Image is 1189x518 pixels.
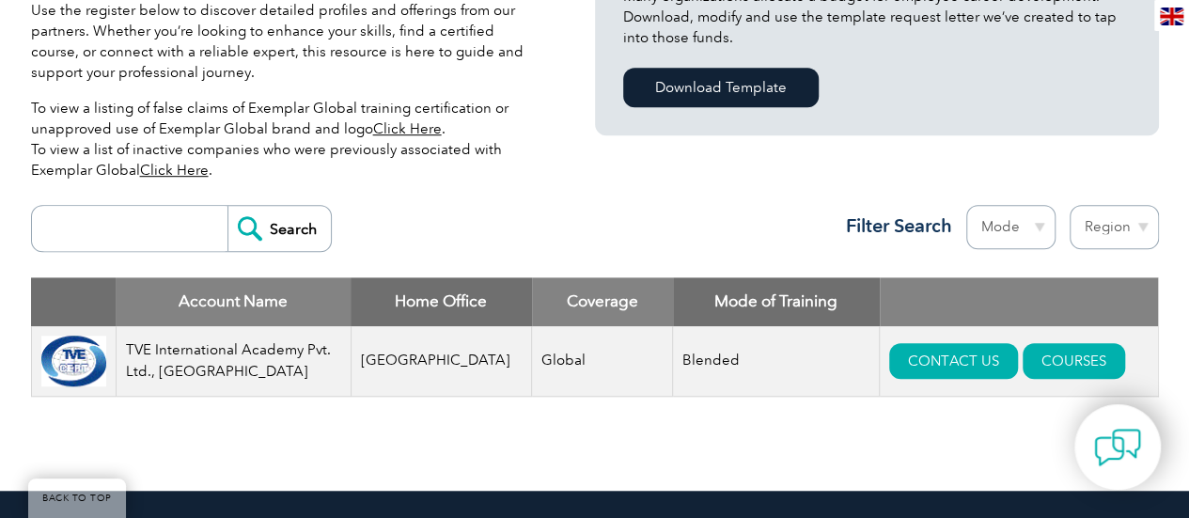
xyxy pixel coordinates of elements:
a: Click Here [373,120,442,137]
input: Search [227,206,331,251]
td: [GEOGRAPHIC_DATA] [351,326,532,397]
img: en [1160,8,1183,25]
h3: Filter Search [835,214,952,238]
th: Account Name: activate to sort column descending [116,277,351,326]
td: Blended [673,326,880,397]
th: Home Office: activate to sort column ascending [351,277,532,326]
td: TVE International Academy Pvt. Ltd., [GEOGRAPHIC_DATA] [116,326,351,397]
th: : activate to sort column ascending [880,277,1158,326]
a: COURSES [1023,343,1125,379]
p: To view a listing of false claims of Exemplar Global training certification or unapproved use of ... [31,98,539,181]
img: contact-chat.png [1094,424,1141,471]
img: d3234973-b6af-ec11-983f-002248d39118-logo.gif [41,336,106,386]
th: Coverage: activate to sort column ascending [532,277,673,326]
a: Download Template [623,68,819,107]
a: CONTACT US [889,343,1018,379]
th: Mode of Training: activate to sort column ascending [673,277,880,326]
a: Click Here [140,162,209,179]
td: Global [532,326,673,397]
a: BACK TO TOP [28,479,126,518]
